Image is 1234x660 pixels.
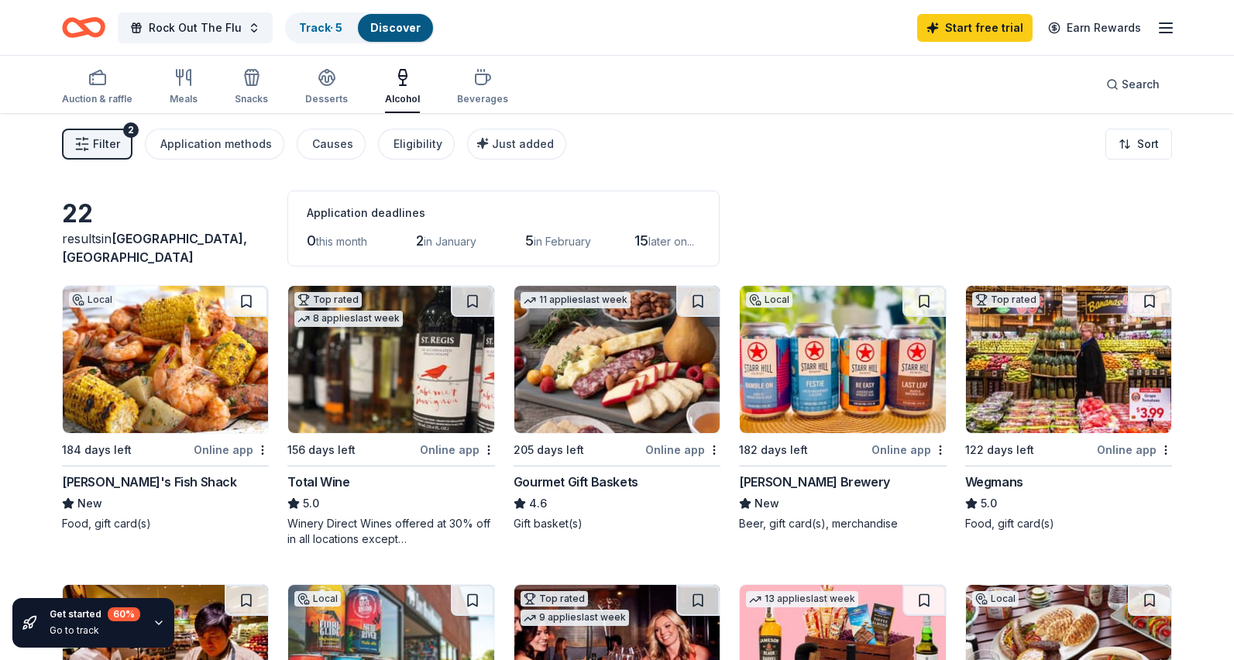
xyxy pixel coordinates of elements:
[534,235,591,248] span: in February
[62,198,269,229] div: 22
[965,285,1172,531] a: Image for WegmansTop rated122 days leftOnline appWegmans5.0Food, gift card(s)
[385,62,420,113] button: Alcohol
[739,516,946,531] div: Beer, gift card(s), merchandise
[316,235,367,248] span: this month
[521,610,629,626] div: 9 applies last week
[285,12,435,43] button: Track· 5Discover
[235,93,268,105] div: Snacks
[424,235,476,248] span: in January
[514,285,720,531] a: Image for Gourmet Gift Baskets11 applieslast week205 days leftOnline appGourmet Gift Baskets4.6Gi...
[50,624,140,637] div: Go to track
[62,129,132,160] button: Filter2
[1097,440,1172,459] div: Online app
[307,232,316,249] span: 0
[287,285,494,547] a: Image for Total WineTop rated8 applieslast week156 days leftOnline appTotal Wine5.0Winery Direct ...
[514,441,584,459] div: 205 days left
[514,286,720,433] img: Image for Gourmet Gift Baskets
[145,129,284,160] button: Application methods
[62,285,269,531] a: Image for Ford's Fish ShackLocal184 days leftOnline app[PERSON_NAME]'s Fish ShackNewFood, gift ca...
[972,591,1019,607] div: Local
[965,473,1023,491] div: Wegmans
[966,286,1171,433] img: Image for Wegmans
[294,591,341,607] div: Local
[529,494,547,513] span: 4.6
[1105,129,1172,160] button: Sort
[62,473,237,491] div: [PERSON_NAME]'s Fish Shack
[457,93,508,105] div: Beverages
[118,12,273,43] button: Rock Out The Flu
[294,311,403,327] div: 8 applies last week
[467,129,566,160] button: Just added
[739,441,808,459] div: 182 days left
[492,137,554,150] span: Just added
[63,286,268,433] img: Image for Ford's Fish Shack
[420,440,495,459] div: Online app
[739,473,890,491] div: [PERSON_NAME] Brewery
[160,135,272,153] div: Application methods
[1122,75,1160,94] span: Search
[62,231,247,265] span: in
[62,441,132,459] div: 184 days left
[1094,69,1172,100] button: Search
[305,62,348,113] button: Desserts
[235,62,268,113] button: Snacks
[108,607,140,621] div: 60 %
[457,62,508,113] button: Beverages
[416,232,424,249] span: 2
[394,135,442,153] div: Eligibility
[194,440,269,459] div: Online app
[871,440,947,459] div: Online app
[965,516,1172,531] div: Food, gift card(s)
[917,14,1033,42] a: Start free trial
[972,292,1040,308] div: Top rated
[294,292,362,308] div: Top rated
[746,591,858,607] div: 13 applies last week
[297,129,366,160] button: Causes
[981,494,997,513] span: 5.0
[123,122,139,138] div: 2
[170,62,198,113] button: Meals
[287,441,356,459] div: 156 days left
[303,494,319,513] span: 5.0
[62,231,247,265] span: [GEOGRAPHIC_DATA], [GEOGRAPHIC_DATA]
[62,229,269,266] div: results
[69,292,115,308] div: Local
[514,516,720,531] div: Gift basket(s)
[1137,135,1159,153] span: Sort
[62,62,132,113] button: Auction & raffle
[305,93,348,105] div: Desserts
[525,232,534,249] span: 5
[149,19,242,37] span: Rock Out The Flu
[370,21,421,34] a: Discover
[312,135,353,153] div: Causes
[1039,14,1150,42] a: Earn Rewards
[50,607,140,621] div: Get started
[746,292,792,308] div: Local
[287,473,349,491] div: Total Wine
[287,516,494,547] div: Winery Direct Wines offered at 30% off in all locations except [GEOGRAPHIC_DATA], [GEOGRAPHIC_DAT...
[299,21,342,34] a: Track· 5
[740,286,945,433] img: Image for Starr Hill Brewery
[288,286,493,433] img: Image for Total Wine
[521,292,631,308] div: 11 applies last week
[634,232,648,249] span: 15
[378,129,455,160] button: Eligibility
[307,204,700,222] div: Application deadlines
[514,473,638,491] div: Gourmet Gift Baskets
[385,93,420,105] div: Alcohol
[170,93,198,105] div: Meals
[62,93,132,105] div: Auction & raffle
[739,285,946,531] a: Image for Starr Hill BreweryLocal182 days leftOnline app[PERSON_NAME] BreweryNewBeer, gift card(s...
[93,135,120,153] span: Filter
[521,591,588,607] div: Top rated
[754,494,779,513] span: New
[648,235,694,248] span: later on...
[77,494,102,513] span: New
[62,516,269,531] div: Food, gift card(s)
[645,440,720,459] div: Online app
[62,9,105,46] a: Home
[965,441,1034,459] div: 122 days left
